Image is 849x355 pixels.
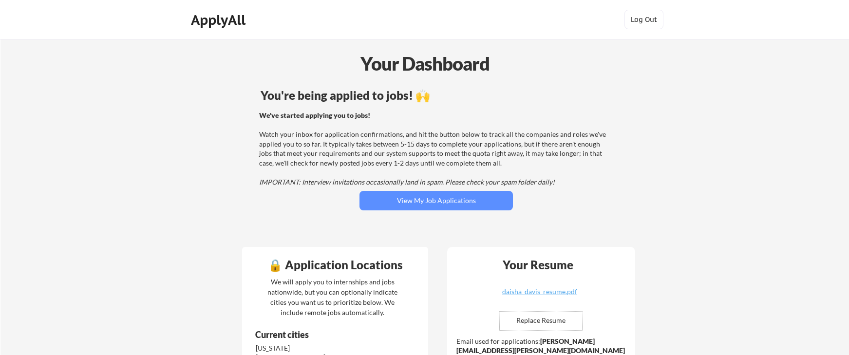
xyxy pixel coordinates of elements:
strong: [PERSON_NAME][EMAIL_ADDRESS][PERSON_NAME][DOMAIN_NAME] [456,337,625,355]
div: We will apply you to internships and jobs nationwide, but you can optionally indicate cities you ... [265,277,399,318]
div: You're being applied to jobs! 🙌 [261,90,612,101]
div: ApplyAll [191,12,248,28]
a: daisha_davis_resume.pdf [482,288,598,303]
button: Log Out [624,10,663,29]
button: View My Job Applications [359,191,513,210]
div: Current cities [255,330,390,339]
div: 🔒 Application Locations [245,259,426,271]
div: Your Dashboard [1,50,849,77]
div: Watch your inbox for application confirmations, and hit the button below to track all the compani... [259,111,610,187]
div: daisha_davis_resume.pdf [482,288,598,295]
em: IMPORTANT: Interview invitations occasionally land in spam. Please check your spam folder daily! [259,178,555,186]
div: Your Resume [490,259,586,271]
strong: We've started applying you to jobs! [259,111,370,119]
